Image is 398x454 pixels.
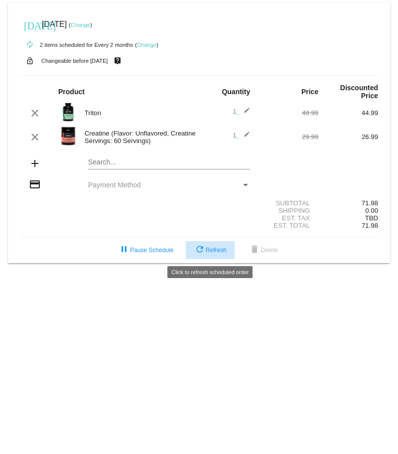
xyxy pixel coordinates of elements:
[259,207,318,214] div: Shipping
[301,88,318,96] strong: Price
[340,84,378,100] strong: Discounted Price
[137,42,156,48] a: Change
[118,247,173,254] span: Pause Schedule
[58,102,78,122] img: Image-1-Carousel-Triton-Transp.png
[29,131,41,143] mat-icon: clear
[71,22,90,28] a: Change
[186,241,235,259] button: Refresh
[259,199,318,207] div: Subtotal
[233,132,250,139] span: 1
[58,88,85,96] strong: Product
[318,109,378,117] div: 44.99
[80,109,199,117] div: Triton
[194,247,227,254] span: Refresh
[249,244,261,256] mat-icon: delete
[365,207,378,214] span: 0.00
[259,214,318,222] div: Est. Tax
[241,241,286,259] button: Delete
[29,157,41,169] mat-icon: add
[259,109,318,117] div: 49.99
[20,42,133,48] small: 2 items scheduled for Every 2 months
[88,181,141,189] span: Payment Method
[29,178,41,190] mat-icon: credit_card
[118,244,130,256] mat-icon: pause
[238,131,250,143] mat-icon: edit
[238,107,250,119] mat-icon: edit
[194,244,206,256] mat-icon: refresh
[318,199,378,207] div: 71.98
[135,42,158,48] small: ( )
[112,54,124,67] mat-icon: live_help
[259,222,318,229] div: Est. Total
[88,158,250,166] input: Search...
[80,130,199,145] div: Creatine (Flavor: Unflavored, Creatine Servings: 60 Servings)
[365,214,378,222] span: TBD
[58,126,78,146] img: Image-1-Carousel-Creatine-60S-1000x1000-Transp.png
[259,133,318,141] div: 29.99
[69,22,92,28] small: ( )
[318,133,378,141] div: 26.99
[24,54,36,67] mat-icon: lock_open
[41,58,108,64] small: Changeable before [DATE]
[88,181,250,189] mat-select: Payment Method
[24,39,36,51] mat-icon: autorenew
[110,241,181,259] button: Pause Schedule
[24,19,36,31] mat-icon: [DATE]
[29,107,41,119] mat-icon: clear
[222,88,250,96] strong: Quantity
[249,247,278,254] span: Delete
[233,108,250,115] span: 1
[362,222,378,229] span: 71.98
